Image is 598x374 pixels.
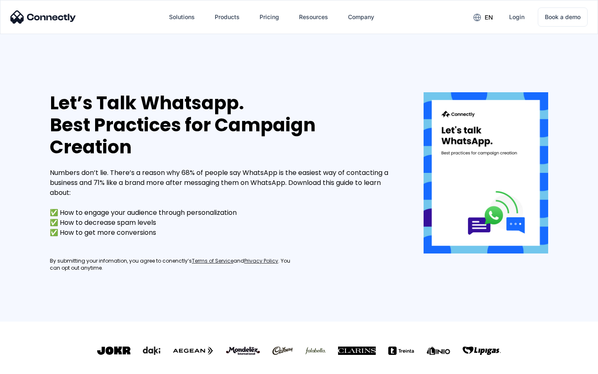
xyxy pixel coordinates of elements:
a: Login [502,7,531,27]
div: Solutions [162,7,201,27]
div: Company [348,11,374,23]
a: Terms of Service [192,258,233,265]
a: Book a demo [538,7,588,27]
div: en [485,12,493,23]
div: Login [509,11,524,23]
div: Company [341,7,381,27]
div: By submitting your infomation, you agree to conenctly’s and . You can opt out anytime. [50,258,299,272]
div: Resources [299,11,328,23]
div: Let’s Talk Whatsapp. Best Practices for Campaign Creation [50,92,399,158]
img: Connectly Logo [10,10,76,24]
div: en [467,11,499,23]
a: Privacy Policy [244,258,278,265]
div: Solutions [169,11,195,23]
ul: Language list [17,359,50,371]
div: Resources [292,7,335,27]
a: Pricing [253,7,286,27]
div: Pricing [260,11,279,23]
div: Numbers don’t lie. There’s a reason why 68% of people say WhatsApp is the easiest way of contacti... [50,168,399,238]
div: Products [215,11,240,23]
aside: Language selected: English [8,359,50,371]
div: Products [208,7,246,27]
